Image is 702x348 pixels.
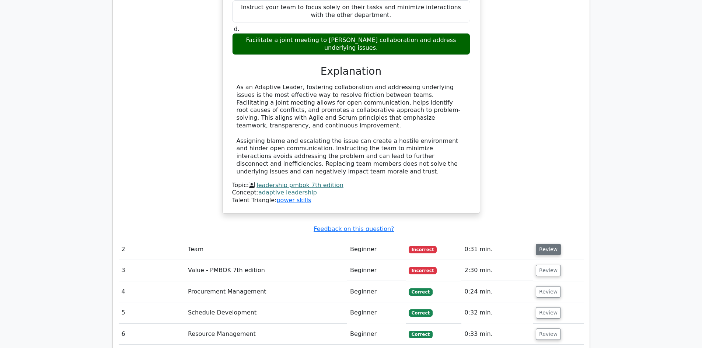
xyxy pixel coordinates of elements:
[185,239,347,260] td: Team
[461,302,533,323] td: 0:32 min.
[347,324,406,345] td: Beginner
[237,65,466,78] h3: Explanation
[185,302,347,323] td: Schedule Development
[409,246,437,253] span: Incorrect
[276,197,311,204] a: power skills
[119,239,185,260] td: 2
[409,309,433,317] span: Correct
[347,239,406,260] td: Beginner
[185,260,347,281] td: Value - PMBOK 7th edition
[536,244,561,255] button: Review
[232,33,470,55] div: Facilitate a joint meeting to [PERSON_NAME] collaboration and address underlying issues.
[185,281,347,302] td: Procurement Management
[232,182,470,204] div: Talent Triangle:
[119,324,185,345] td: 6
[347,260,406,281] td: Beginner
[409,331,433,338] span: Correct
[409,288,433,296] span: Correct
[232,189,470,197] div: Concept:
[232,0,470,22] div: Instruct your team to focus solely on their tasks and minimize interactions with the other depart...
[536,286,561,298] button: Review
[461,260,533,281] td: 2:30 min.
[314,225,394,232] a: Feedback on this question?
[237,84,466,176] div: As an Adaptive Leader, fostering collaboration and addressing underlying issues is the most effec...
[536,307,561,319] button: Review
[461,281,533,302] td: 0:24 min.
[256,182,343,189] a: leadership pmbok 7th edition
[119,281,185,302] td: 4
[409,267,437,274] span: Incorrect
[536,265,561,276] button: Review
[258,189,317,196] a: adaptive leadership
[347,281,406,302] td: Beginner
[119,260,185,281] td: 3
[234,25,240,32] span: d.
[461,324,533,345] td: 0:33 min.
[119,302,185,323] td: 5
[461,239,533,260] td: 0:31 min.
[347,302,406,323] td: Beginner
[185,324,347,345] td: Resource Management
[232,182,470,189] div: Topic:
[536,328,561,340] button: Review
